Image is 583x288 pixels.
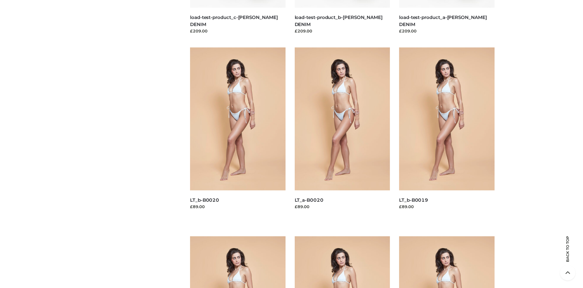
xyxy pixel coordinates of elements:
div: £89.00 [399,204,495,210]
a: LT_b-B0020 [190,197,219,203]
span: Back to top [560,247,575,262]
div: £89.00 [295,204,390,210]
a: LT_a-B0020 [295,197,323,203]
a: load-test-product_b-[PERSON_NAME] DENIM [295,14,383,27]
div: £89.00 [190,204,286,210]
div: £209.00 [399,28,495,34]
div: £209.00 [295,28,390,34]
div: £209.00 [190,28,286,34]
a: LT_b-B0019 [399,197,428,203]
a: load-test-product_c-[PERSON_NAME] DENIM [190,14,278,27]
a: load-test-product_a-[PERSON_NAME] DENIM [399,14,487,27]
